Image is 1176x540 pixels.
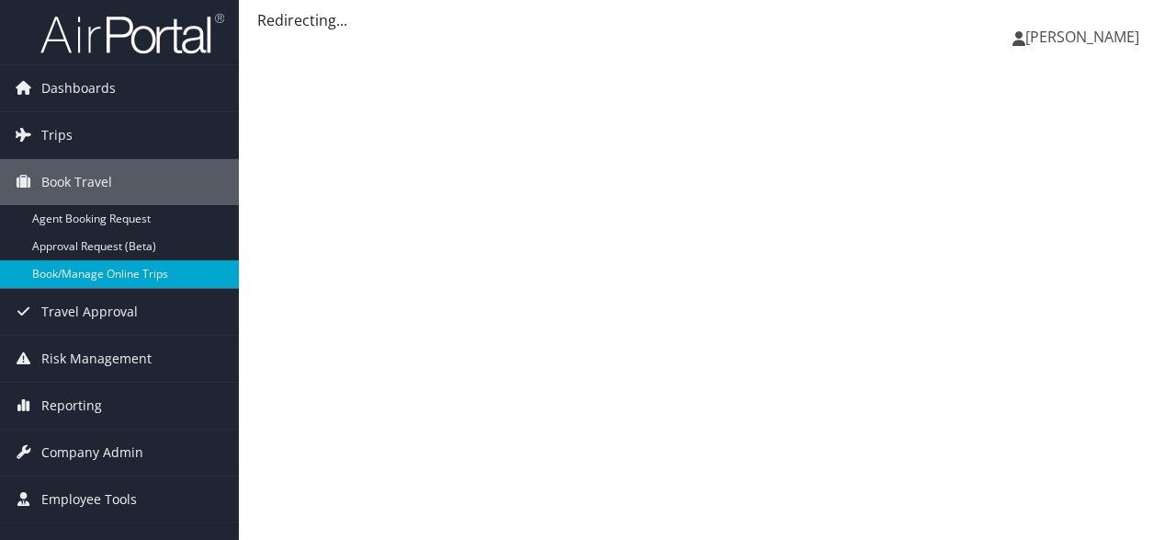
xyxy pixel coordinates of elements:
div: Redirecting... [257,9,1158,31]
span: Travel Approval [41,289,138,335]
span: Reporting [41,383,102,429]
span: [PERSON_NAME] [1025,27,1139,47]
span: Risk Management [41,336,152,382]
span: Employee Tools [41,477,137,523]
span: Company Admin [41,430,143,476]
span: Book Travel [41,159,112,205]
span: Trips [41,112,73,158]
img: airportal-logo.png [40,12,224,55]
span: Dashboards [41,65,116,111]
a: [PERSON_NAME] [1012,9,1158,64]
